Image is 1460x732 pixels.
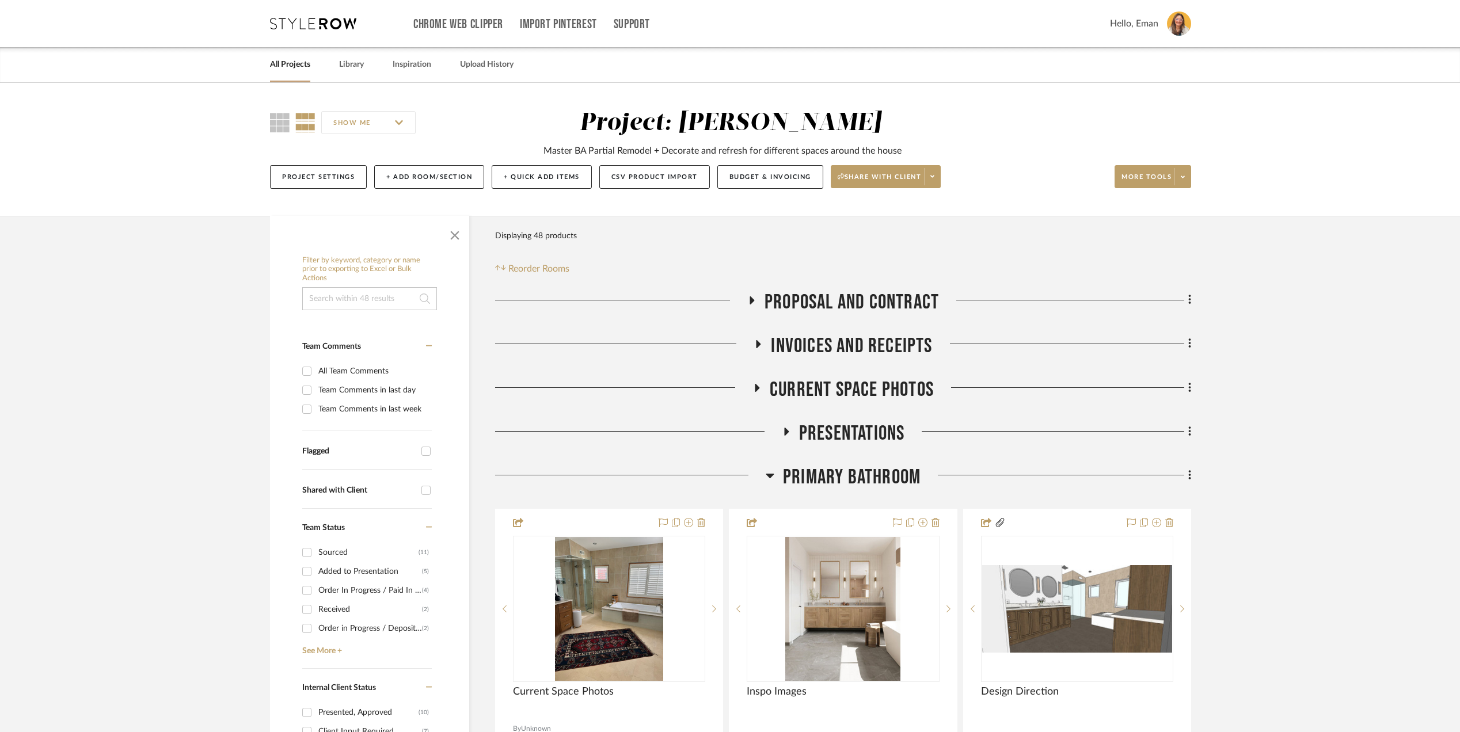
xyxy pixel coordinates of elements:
a: Import Pinterest [520,20,597,29]
a: Inspiration [393,57,431,73]
span: Design Direction [981,685,1059,698]
span: Current Space Photos [513,685,614,698]
div: Displaying 48 products [495,224,577,247]
div: Team Comments in last day [318,381,429,399]
a: Chrome Web Clipper [413,20,503,29]
a: All Projects [270,57,310,73]
a: Library [339,57,364,73]
button: + Add Room/Section [374,165,484,189]
span: Reorder Rooms [508,262,569,276]
div: (10) [419,703,429,722]
div: (2) [422,600,429,619]
span: Inspo Images [747,685,807,698]
div: Added to Presentation [318,562,422,581]
span: Hello, Eman [1110,17,1158,30]
img: avatar [1167,12,1191,36]
div: Sourced [318,543,419,562]
button: CSV Product Import [599,165,710,189]
img: Current Space Photos [555,537,663,681]
button: Budget & Invoicing [717,165,823,189]
span: Internal Client Status [302,684,376,692]
button: Share with client [831,165,941,188]
img: Inspo Images [785,537,900,681]
button: Project Settings [270,165,367,189]
div: Flagged [302,447,416,456]
div: (2) [422,619,429,638]
button: + Quick Add Items [492,165,592,189]
h6: Filter by keyword, category or name prior to exporting to Excel or Bulk Actions [302,256,437,283]
div: Project: [PERSON_NAME] [580,111,881,135]
div: (5) [422,562,429,581]
div: (11) [419,543,429,562]
button: More tools [1115,165,1191,188]
span: Team Comments [302,342,361,350]
div: Order in Progress / Deposit Paid / Balance due [318,619,422,638]
span: Primary Bathroom [783,465,921,490]
div: All Team Comments [318,362,429,380]
div: Received [318,600,422,619]
button: Close [443,222,466,245]
span: More tools [1121,173,1172,190]
span: Team Status [302,524,345,532]
div: (4) [422,581,429,600]
a: Support [614,20,650,29]
img: Design Direction [982,565,1172,653]
div: Master BA Partial Remodel + Decorate and refresh for different spaces around the house [543,144,902,158]
div: Order In Progress / Paid In Full w/ Freight, No Balance due [318,581,422,600]
div: Presented, Approved [318,703,419,722]
a: Upload History [460,57,514,73]
div: Team Comments in last week [318,400,429,418]
span: Presentations [799,421,905,446]
input: Search within 48 results [302,287,437,310]
a: See More + [299,638,432,656]
button: Reorder Rooms [495,262,569,276]
span: Proposal and Contract [765,290,939,315]
div: Shared with Client [302,486,416,495]
span: Current Space Photos [770,378,934,402]
span: Share with client [838,173,922,190]
span: Invoices and Receipts [771,334,932,359]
